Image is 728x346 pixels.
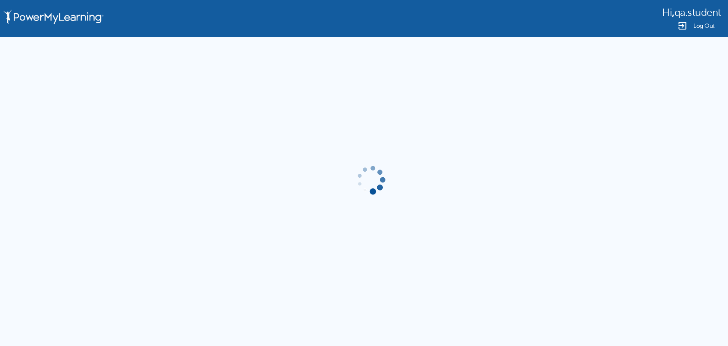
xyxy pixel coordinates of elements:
[693,23,715,29] span: Log Out
[662,6,721,18] div: ,
[662,7,672,18] span: Hi
[355,164,387,196] img: gif-load2.gif
[674,7,721,18] span: qa.student
[677,21,687,31] img: Logout Icon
